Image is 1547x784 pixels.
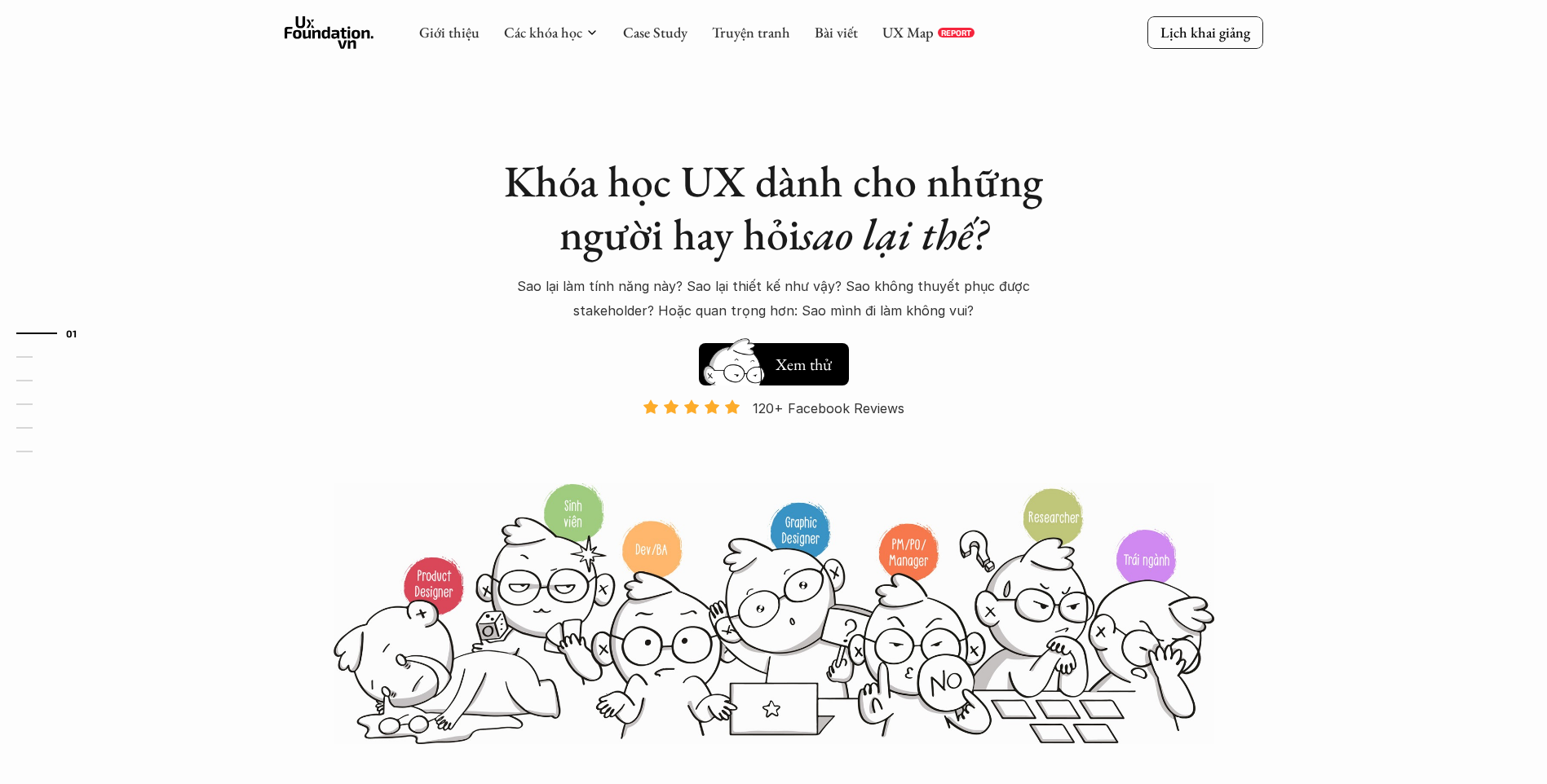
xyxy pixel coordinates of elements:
a: UX Map [882,23,934,42]
a: Các khóa học [504,23,582,42]
h1: Khóa học UX dành cho những người hay hỏi [488,155,1059,261]
a: Xem thử [699,335,849,385]
a: Lịch khai giảng [1147,16,1263,48]
em: sao lại thế? [800,205,988,262]
h5: Xem thử [776,353,832,376]
a: Case Study [623,23,687,42]
p: REPORT [941,28,971,37]
a: 01 [16,324,94,343]
strong: 01 [66,327,77,338]
p: 120+ Facebook Reviews [753,396,904,421]
a: Giới thiệu [419,23,480,42]
p: Sao lại làm tính năng này? Sao lại thiết kế như vậy? Sao không thuyết phục được stakeholder? Hoặc... [488,274,1059,324]
p: Lịch khai giảng [1160,23,1250,42]
a: 120+ Facebook Reviews [629,399,919,481]
a: Bài viết [815,23,858,42]
a: Truyện tranh [712,23,790,42]
a: REPORT [938,28,975,37]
